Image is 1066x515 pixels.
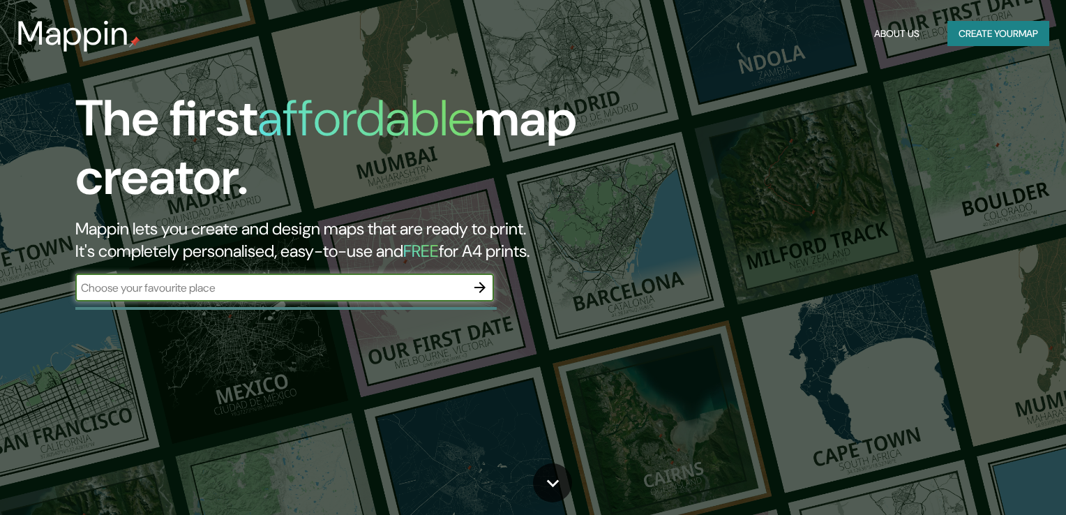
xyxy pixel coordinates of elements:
button: About Us [869,21,925,47]
button: Create yourmap [947,21,1049,47]
h1: The first map creator. [75,89,608,218]
h3: Mappin [17,14,129,53]
img: mappin-pin [129,36,140,47]
h2: Mappin lets you create and design maps that are ready to print. It's completely personalised, eas... [75,218,608,262]
h1: affordable [257,86,474,151]
h5: FREE [403,240,439,262]
input: Choose your favourite place [75,280,466,296]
